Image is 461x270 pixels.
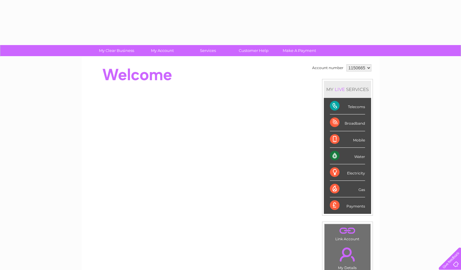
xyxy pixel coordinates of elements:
[324,224,371,243] td: Link Account
[229,45,278,56] a: Customer Help
[326,244,369,265] a: .
[330,131,365,148] div: Mobile
[326,226,369,236] a: .
[330,181,365,197] div: Gas
[333,86,346,92] div: LIVE
[330,197,365,214] div: Payments
[92,45,141,56] a: My Clear Business
[275,45,324,56] a: Make A Payment
[311,63,345,73] td: Account number
[330,114,365,131] div: Broadband
[330,148,365,164] div: Water
[137,45,187,56] a: My Account
[330,98,365,114] div: Telecoms
[330,164,365,181] div: Electricity
[324,81,371,98] div: MY SERVICES
[183,45,233,56] a: Services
